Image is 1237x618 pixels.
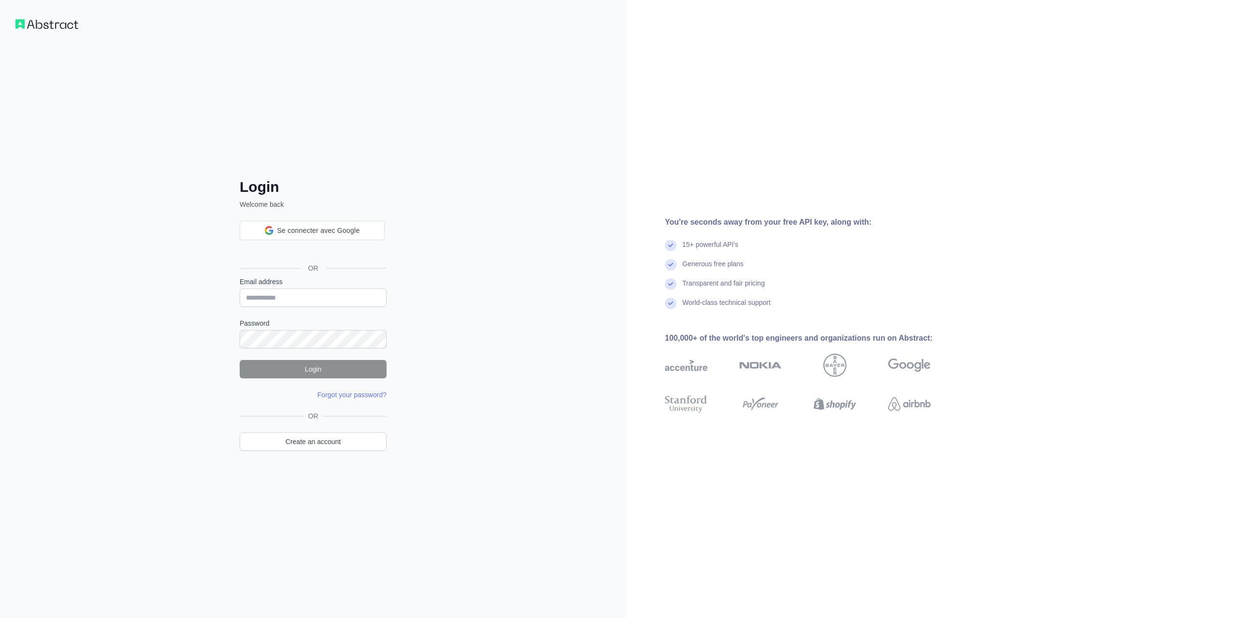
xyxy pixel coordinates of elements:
[665,259,676,271] img: check mark
[240,432,387,451] a: Create an account
[277,226,360,236] span: Se connecter avec Google
[682,298,771,317] div: World-class technical support
[888,393,931,415] img: airbnb
[240,318,387,328] label: Password
[682,259,744,278] div: Generous free plans
[301,263,326,273] span: OR
[240,178,387,196] h2: Login
[665,216,962,228] div: You're seconds away from your free API key, along with:
[665,393,707,415] img: stanford university
[665,278,676,290] img: check mark
[888,354,931,377] img: google
[665,240,676,251] img: check mark
[739,354,782,377] img: nokia
[665,332,962,344] div: 100,000+ of the world's top engineers and organizations run on Abstract:
[235,239,389,260] iframe: Bouton "Se connecter avec Google"
[304,411,322,421] span: OR
[823,354,847,377] img: bayer
[739,393,782,415] img: payoneer
[682,278,765,298] div: Transparent and fair pricing
[240,360,387,378] button: Login
[665,354,707,377] img: accenture
[240,200,387,209] p: Welcome back
[665,298,676,309] img: check mark
[240,277,387,287] label: Email address
[15,19,78,29] img: Workflow
[814,393,856,415] img: shopify
[240,221,385,240] div: Se connecter avec Google
[682,240,738,259] div: 15+ powerful API's
[317,391,387,399] a: Forgot your password?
